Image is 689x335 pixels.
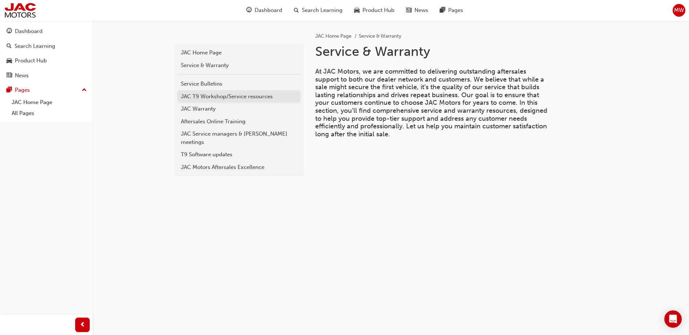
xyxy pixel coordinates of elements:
[181,61,297,70] div: Service & Warranty
[315,44,554,59] h1: Service & Warranty
[3,25,90,38] a: Dashboard
[359,32,401,41] li: Service & Warranty
[181,163,297,171] div: JAC Motors Aftersales Excellence
[664,310,682,328] div: Open Intercom Messenger
[674,6,684,15] span: MW
[406,6,412,15] span: news-icon
[177,46,301,59] a: JAC Home Page
[9,97,90,108] a: JAC Home Page
[82,86,87,95] span: up-icon
[9,108,90,119] a: All Pages
[181,105,297,113] div: JAC Warranty
[362,6,394,15] span: Product Hub
[4,2,37,18] img: jac-portal
[294,6,299,15] span: search-icon
[181,49,297,57] div: JAC Home Page
[177,115,301,128] a: Aftersales Online Training
[434,3,469,18] a: pages-iconPages
[7,73,12,79] span: news-icon
[7,43,12,50] span: search-icon
[255,6,282,15] span: Dashboard
[7,58,12,64] span: car-icon
[177,59,301,72] a: Service & Warranty
[181,130,297,146] div: JAC Service managers & [PERSON_NAME] meetings
[3,23,90,83] button: DashboardSearch LearningProduct HubNews
[15,71,29,80] div: News
[246,6,252,15] span: guage-icon
[177,148,301,161] a: T9 Software updates
[181,80,297,88] div: Service Bulletins
[181,92,297,101] div: JAC T9 Workshop/Service resources
[177,161,301,174] a: JAC Motors Aftersales Excellence
[15,27,42,36] div: Dashboard
[3,69,90,82] a: News
[177,128,301,148] a: JAC Service managers & [PERSON_NAME] meetings
[3,54,90,67] a: Product Hub
[414,6,428,15] span: News
[177,78,301,90] a: Service Bulletins
[315,67,549,138] span: At JAC Motors, we are committed to delivering outstanding aftersales support to both our dealer n...
[177,90,301,103] a: JAC T9 Workshop/Service resources
[3,83,90,97] button: Pages
[288,3,348,18] a: search-iconSearch Learning
[7,87,12,94] span: pages-icon
[400,3,434,18] a: news-iconNews
[15,42,55,50] div: Search Learning
[15,57,47,65] div: Product Hub
[315,33,352,39] a: JAC Home Page
[7,28,12,35] span: guage-icon
[181,117,297,126] div: Aftersales Online Training
[302,6,343,15] span: Search Learning
[181,150,297,159] div: T9 Software updates
[673,4,685,17] button: MW
[3,40,90,53] a: Search Learning
[440,6,445,15] span: pages-icon
[354,6,360,15] span: car-icon
[348,3,400,18] a: car-iconProduct Hub
[15,86,30,94] div: Pages
[177,103,301,115] a: JAC Warranty
[240,3,288,18] a: guage-iconDashboard
[448,6,463,15] span: Pages
[80,320,85,330] span: prev-icon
